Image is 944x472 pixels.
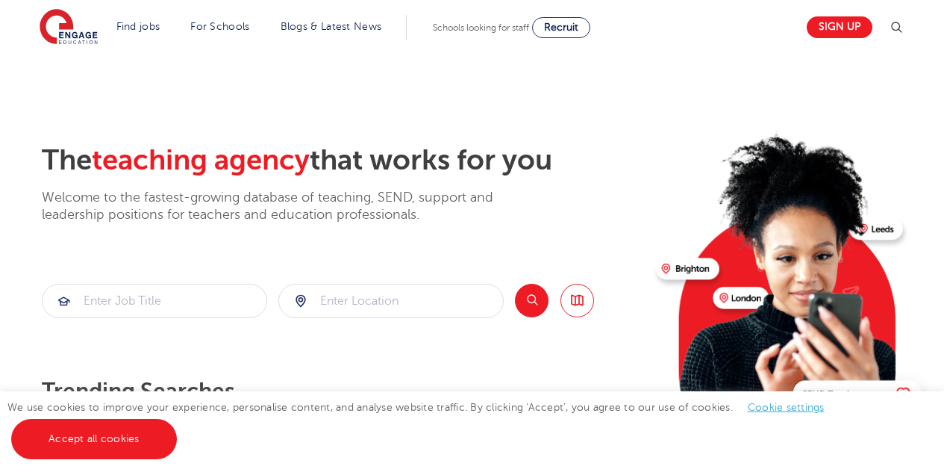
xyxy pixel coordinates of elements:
span: Schools looking for staff [433,22,529,33]
a: Accept all cookies [11,419,177,459]
span: We use cookies to improve your experience, personalise content, and analyse website traffic. By c... [7,402,840,444]
a: Find jobs [116,21,160,32]
a: For Schools [190,21,249,32]
button: Search [515,284,548,317]
img: Engage Education [40,9,98,46]
p: Trending searches [42,378,644,405]
a: Sign up [807,16,872,38]
div: Submit [278,284,504,318]
input: Submit [43,285,266,317]
span: Recruit [544,22,578,33]
a: Recruit [532,17,590,38]
input: Submit [279,285,503,317]
h2: The that works for you [42,143,644,178]
a: Blogs & Latest News [281,21,382,32]
p: Welcome to the fastest-growing database of teaching, SEND, support and leadership positions for t... [42,189,534,224]
div: Submit [42,284,267,318]
span: teaching agency [92,144,310,176]
a: Cookie settings [748,402,825,413]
